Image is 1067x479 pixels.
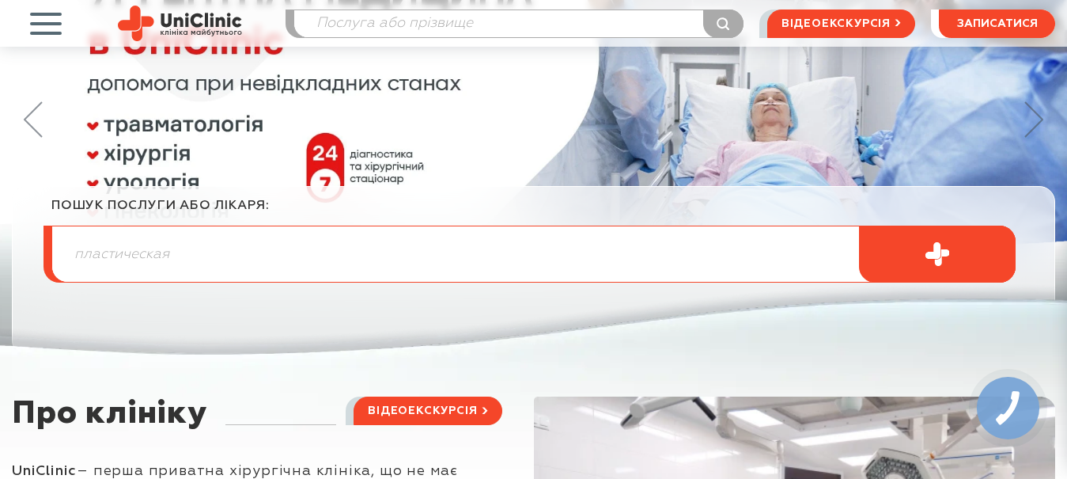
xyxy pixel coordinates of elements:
input: Послуга або прізвище [52,226,1015,282]
button: записатися [939,10,1055,38]
div: пошук послуги або лікаря: [51,198,1016,226]
img: Uniclinic [118,6,242,41]
a: відеоекскурсія [354,397,501,425]
span: записатися [957,18,1038,29]
a: відеоекскурсія [767,10,915,38]
span: відеоекскурсія [368,397,477,424]
strong: UniСlinic [12,464,77,478]
div: Про клініку [12,397,207,456]
span: відеоекскурсія [781,10,891,37]
input: Послуга або прізвище [294,10,743,37]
